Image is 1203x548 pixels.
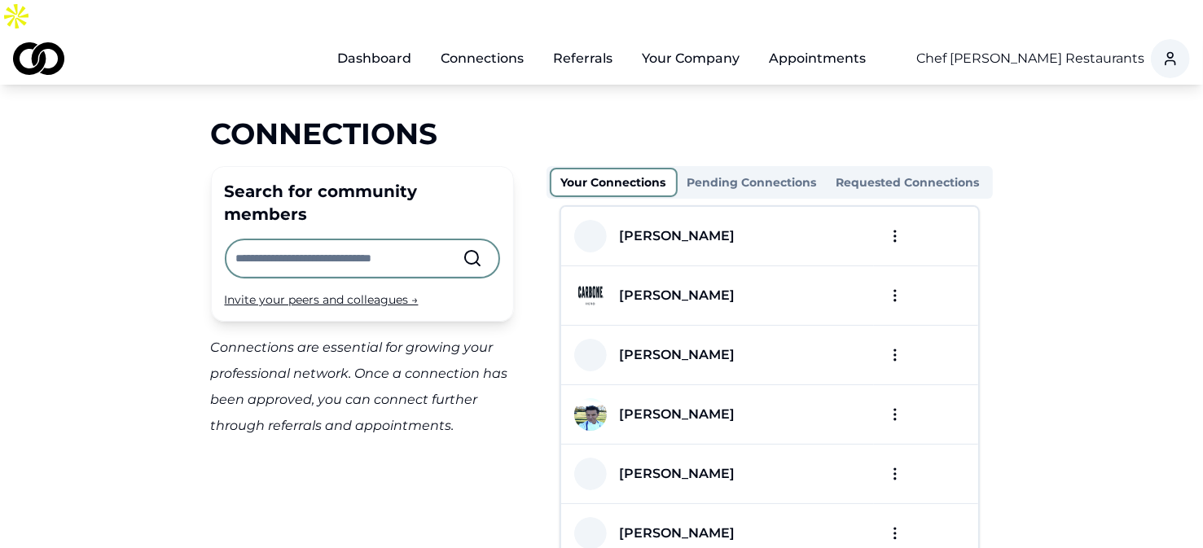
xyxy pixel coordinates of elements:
[607,464,735,484] a: [PERSON_NAME]
[620,405,735,424] div: [PERSON_NAME]
[620,345,735,365] div: [PERSON_NAME]
[629,42,753,75] button: Your Company
[225,180,500,226] div: Search for community members
[225,292,500,308] div: Invite your peers and colleagues →
[607,345,735,365] a: [PERSON_NAME]
[607,286,735,305] a: [PERSON_NAME]
[574,398,607,431] img: 146ea2ac-2762-42fd-92c9-bcb69cae9b9d-IMG_8015-profile_picture.jpeg
[607,226,735,246] a: [PERSON_NAME]
[550,168,678,197] button: Your Connections
[620,464,735,484] div: [PERSON_NAME]
[574,279,607,312] img: 6543e9fd-d7b8-4430-82a2-4f52d278933e-CARBONE-tm-FineFoods-1-Navy%20(1)-profile_picture.png
[13,42,64,75] img: logo
[607,524,735,543] a: [PERSON_NAME]
[827,169,990,195] button: Requested Connections
[756,42,879,75] a: Appointments
[620,286,735,305] div: [PERSON_NAME]
[540,42,626,75] a: Referrals
[211,335,514,439] div: Connections are essential for growing your professional network. Once a connection has been appro...
[620,524,735,543] div: [PERSON_NAME]
[916,49,1144,68] button: Chef [PERSON_NAME] Restaurants
[428,42,537,75] a: Connections
[324,42,424,75] a: Dashboard
[607,405,735,424] a: [PERSON_NAME]
[678,169,827,195] button: Pending Connections
[211,117,993,150] div: Connections
[620,226,735,246] div: [PERSON_NAME]
[324,42,879,75] nav: Main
